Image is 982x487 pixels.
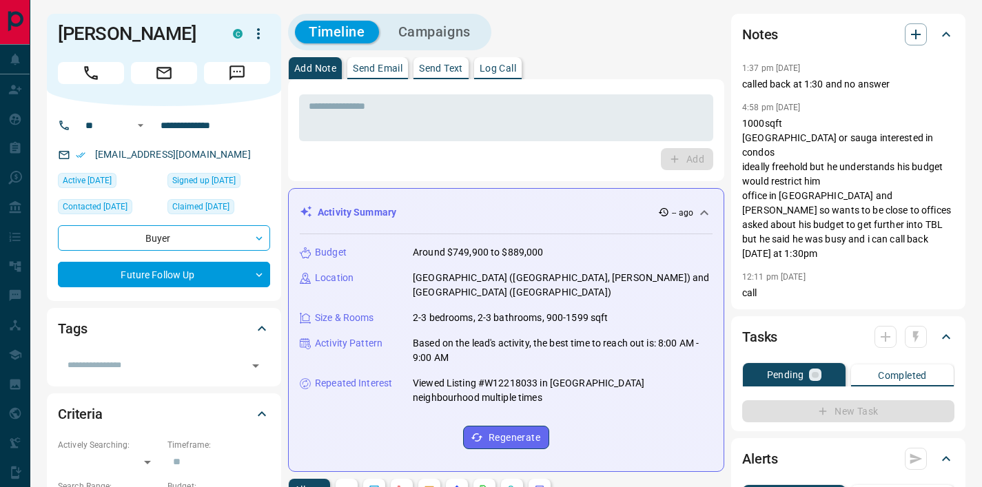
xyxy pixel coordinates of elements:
[742,286,954,300] p: call
[742,103,801,112] p: 4:58 pm [DATE]
[58,403,103,425] h2: Criteria
[742,23,778,45] h2: Notes
[295,21,379,43] button: Timeline
[742,77,954,92] p: called back at 1:30 and no answer
[672,207,693,219] p: -- ago
[246,356,265,375] button: Open
[413,271,713,300] p: [GEOGRAPHIC_DATA] ([GEOGRAPHIC_DATA], [PERSON_NAME]) and [GEOGRAPHIC_DATA] ([GEOGRAPHIC_DATA])
[742,320,954,353] div: Tasks
[315,271,354,285] p: Location
[463,426,549,449] button: Regenerate
[58,439,161,451] p: Actively Searching:
[58,397,270,431] div: Criteria
[58,62,124,84] span: Call
[58,173,161,192] div: Tue Aug 19 2025
[315,376,392,391] p: Repeated Interest
[58,199,161,218] div: Tue Aug 19 2025
[413,245,544,260] p: Around $749,900 to $889,000
[878,371,927,380] p: Completed
[58,225,270,251] div: Buyer
[742,116,954,261] p: 1000sqft [GEOGRAPHIC_DATA] or sauga interested in condos ideally freehold but he understands his ...
[58,318,87,340] h2: Tags
[132,117,149,134] button: Open
[95,149,251,160] a: [EMAIL_ADDRESS][DOMAIN_NAME]
[167,173,270,192] div: Tue Aug 19 2025
[204,62,270,84] span: Message
[742,442,954,475] div: Alerts
[742,326,777,348] h2: Tasks
[413,336,713,365] p: Based on the lead's activity, the best time to reach out is: 8:00 AM - 9:00 AM
[767,370,804,380] p: Pending
[172,174,236,187] span: Signed up [DATE]
[742,63,801,73] p: 1:37 pm [DATE]
[58,312,270,345] div: Tags
[315,245,347,260] p: Budget
[167,439,270,451] p: Timeframe:
[742,18,954,51] div: Notes
[353,63,402,73] p: Send Email
[742,448,778,470] h2: Alerts
[63,200,127,214] span: Contacted [DATE]
[58,23,212,45] h1: [PERSON_NAME]
[315,311,374,325] p: Size & Rooms
[419,63,463,73] p: Send Text
[413,311,608,325] p: 2-3 bedrooms, 2-3 bathrooms, 900-1599 sqft
[76,150,85,160] svg: Email Verified
[167,199,270,218] div: Tue Aug 19 2025
[172,200,229,214] span: Claimed [DATE]
[294,63,336,73] p: Add Note
[233,29,243,39] div: condos.ca
[300,200,713,225] div: Activity Summary-- ago
[742,272,806,282] p: 12:11 pm [DATE]
[63,174,112,187] span: Active [DATE]
[131,62,197,84] span: Email
[58,262,270,287] div: Future Follow Up
[480,63,516,73] p: Log Call
[315,336,382,351] p: Activity Pattern
[385,21,484,43] button: Campaigns
[413,376,713,405] p: Viewed Listing #W12218033 in [GEOGRAPHIC_DATA] neighbourhood multiple times
[318,205,396,220] p: Activity Summary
